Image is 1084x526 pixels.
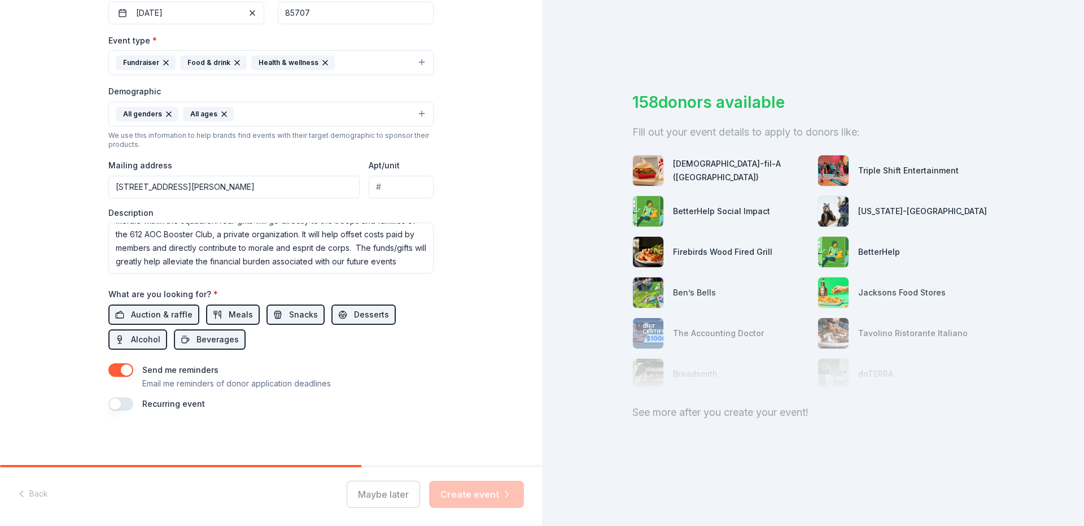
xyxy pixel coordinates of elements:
button: [DATE] [108,2,264,24]
div: All ages [183,107,234,121]
div: See more after you create your event! [632,403,994,421]
div: BetterHelp [858,245,900,259]
div: Triple Shift Entertainment [858,164,959,177]
div: [DEMOGRAPHIC_DATA]-fil-A ([GEOGRAPHIC_DATA]) [673,157,808,184]
button: Meals [206,305,260,325]
span: Beverages [196,333,239,346]
input: # [369,176,434,198]
div: We use this information to help brands find events with their target demographic to sponsor their... [108,131,434,149]
p: Email me reminders of donor application deadlines [142,377,331,390]
button: Alcohol [108,329,167,350]
div: Fill out your event details to apply to donors like: [632,123,994,141]
label: What are you looking for? [108,289,218,300]
button: Snacks [266,305,325,325]
label: Demographic [108,86,161,97]
label: Recurring event [142,399,205,408]
span: Desserts [354,308,389,321]
div: All genders [116,107,178,121]
label: Event type [108,35,157,46]
div: [US_STATE]-[GEOGRAPHIC_DATA] [858,205,987,218]
div: Food & drink [180,55,247,70]
span: Auction & raffle [131,308,193,321]
div: Firebirds Wood Fired Grill [673,245,772,259]
input: Enter a US address [108,176,360,198]
div: BetterHelp Social Impact [673,205,770,218]
input: 12345 (U.S. only) [278,2,434,24]
div: Health & wellness [251,55,335,70]
label: Mailing address [108,160,172,171]
img: photo for BetterHelp Social Impact [633,196,663,227]
span: Snacks [289,308,318,321]
button: Desserts [331,305,396,325]
div: 158 donors available [632,90,994,114]
label: Send me reminders [142,365,218,375]
button: All gendersAll ages [108,102,434,127]
img: photo for Firebirds Wood Fired Grill [633,237,663,267]
textarea: 612 AOC Booster Club are seeking to raise funds for future events and help boost morale within th... [108,223,434,273]
img: photo for BetterHelp [818,237,849,267]
div: Fundraiser [116,55,176,70]
label: Description [108,207,154,219]
img: photo for Triple Shift Entertainment [818,155,849,186]
img: photo for Arizona-Sonora Desert Museum [818,196,849,227]
span: Alcohol [131,333,160,346]
span: Meals [229,308,253,321]
button: FundraiserFood & drinkHealth & wellness [108,50,434,75]
label: Apt/unit [369,160,400,171]
button: Beverages [174,329,246,350]
button: Auction & raffle [108,305,199,325]
img: photo for Chick-fil-A (Tucson) [633,155,663,186]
